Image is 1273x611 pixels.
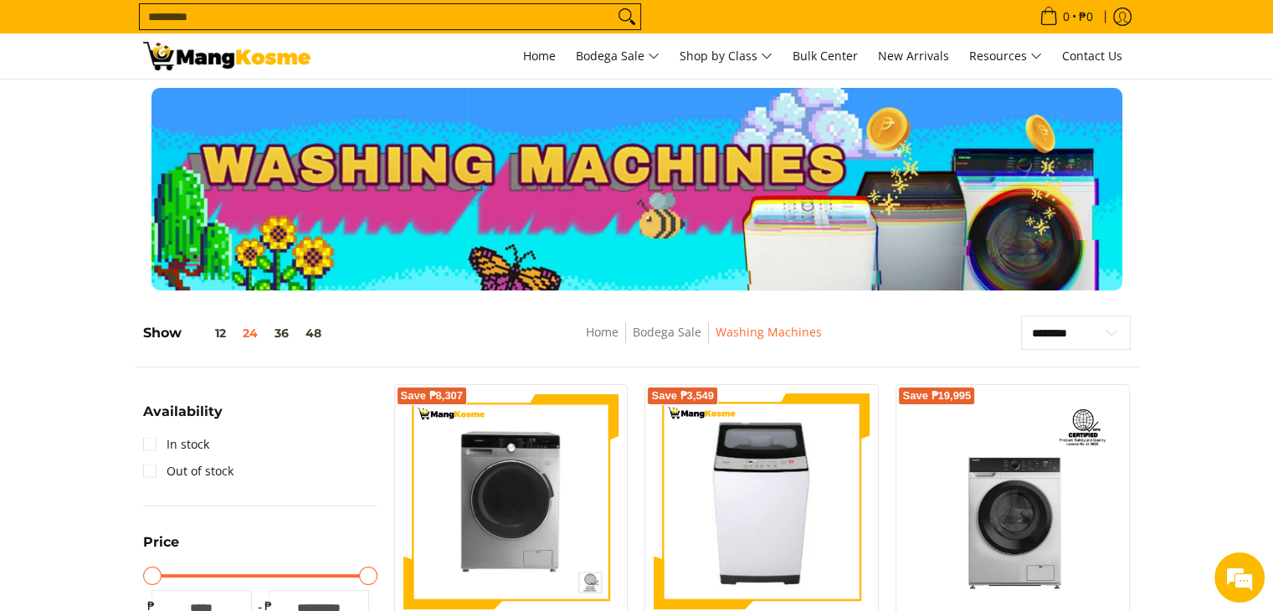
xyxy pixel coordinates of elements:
nav: Breadcrumbs [469,322,939,360]
nav: Main Menu [327,33,1131,79]
a: Bodega Sale [633,324,701,340]
button: 24 [234,326,266,340]
span: Bulk Center [793,48,858,64]
a: Contact Us [1054,33,1131,79]
a: Home [515,33,564,79]
span: Save ₱19,995 [902,391,971,401]
span: • [1034,8,1098,26]
h5: Show [143,325,330,341]
img: Toshiba 10.5 KG Front Load Inverter Washing Machine (Class A) [905,393,1121,609]
span: Availability [143,405,223,418]
span: 0 [1060,11,1072,23]
a: Washing Machines [716,324,822,340]
img: Washing Machines l Mang Kosme: Home Appliances Warehouse Sale Partner [143,42,311,70]
span: Price [143,536,179,549]
button: 12 [182,326,234,340]
a: Resources [961,33,1050,79]
img: Condura 10 KG Front Load Combo Inverter Washing Machine (Premium) [403,393,619,609]
a: Home [586,324,619,340]
a: New Arrivals [870,33,957,79]
span: Save ₱8,307 [401,391,464,401]
span: Home [523,48,556,64]
span: Resources [969,46,1042,67]
a: Shop by Class [671,33,781,79]
img: condura-7.5kg-topload-non-inverter-washing-machine-class-c-full-view-mang-kosme [661,393,864,609]
button: 48 [297,326,330,340]
a: In stock [143,431,209,458]
summary: Open [143,536,179,562]
button: Search [613,4,640,29]
button: 36 [266,326,297,340]
span: Shop by Class [680,46,773,67]
a: Out of stock [143,458,234,485]
span: New Arrivals [878,48,949,64]
span: Bodega Sale [576,46,660,67]
a: Bulk Center [784,33,866,79]
summary: Open [143,405,223,431]
a: Bodega Sale [567,33,668,79]
span: Contact Us [1062,48,1122,64]
span: Save ₱3,549 [651,391,714,401]
span: ₱0 [1076,11,1096,23]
